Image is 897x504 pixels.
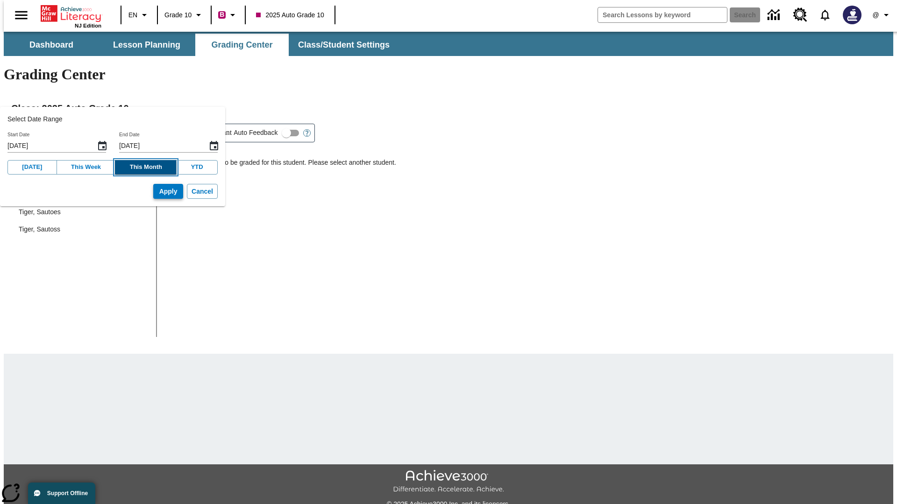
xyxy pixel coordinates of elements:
button: Open side menu [7,1,35,29]
span: 2025 Auto Grade 10 [256,10,324,20]
div: Home [41,3,101,28]
a: Data Center [762,2,788,28]
button: This Month [115,160,177,175]
div: SubNavbar [4,32,893,56]
button: Open Help for Writing Assistant [299,124,314,142]
a: Notifications [813,3,837,27]
button: Boost Class color is violet red. Change class color [214,7,242,23]
div: Tiger, Sautoss [11,221,156,238]
a: Resource Center, Will open in new tab [788,2,813,28]
img: Avatar [843,6,861,24]
p: There is no work to be graded for this student. Please select another student. [173,158,886,175]
button: Profile/Settings [867,7,897,23]
h2: Class : 2025 Auto Grade 10 [11,101,886,116]
label: Start Date [7,131,29,138]
button: Grading Center [195,34,289,56]
a: Home [41,4,101,23]
button: Apply [153,184,183,199]
div: Tiger, Sautoes [11,203,156,221]
span: Lesson Planning [113,40,180,50]
button: YTD [176,160,218,175]
button: Support Offline [28,483,95,504]
h1: Grading Center [4,66,893,83]
button: Start Date, Choose date, October 1, 2025, Selected [93,137,112,155]
div: Tiger, Sautoss [19,224,60,234]
div: SubNavbar [4,34,398,56]
button: Select a new avatar [837,3,867,27]
h2: Select Date Range [7,114,218,124]
input: search field [598,7,727,22]
button: Class/Student Settings [291,34,397,56]
button: Dashboard [5,34,98,56]
button: Grade: Grade 10, Select a grade [161,7,208,23]
span: EN [128,10,137,20]
label: End Date [119,131,140,138]
span: Support Offline [47,490,88,497]
button: Language: EN, Select a language [124,7,154,23]
span: Class/Student Settings [298,40,390,50]
span: Auto Feedback [234,128,278,138]
span: B [220,9,224,21]
span: Grading Center [211,40,272,50]
span: Grade 10 [164,10,192,20]
button: Cancel [187,184,218,199]
div: Tiger, Sautoes [19,207,61,217]
button: End Date, Choose date, October 15, 2025, Selected [205,137,223,155]
img: Achieve3000 Differentiate Accelerate Achieve [393,470,504,494]
button: [DATE] [7,160,57,175]
span: @ [872,10,879,20]
span: Dashboard [29,40,73,50]
button: This Week [57,160,116,175]
span: NJ Edition [75,23,101,28]
button: Lesson Planning [100,34,193,56]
